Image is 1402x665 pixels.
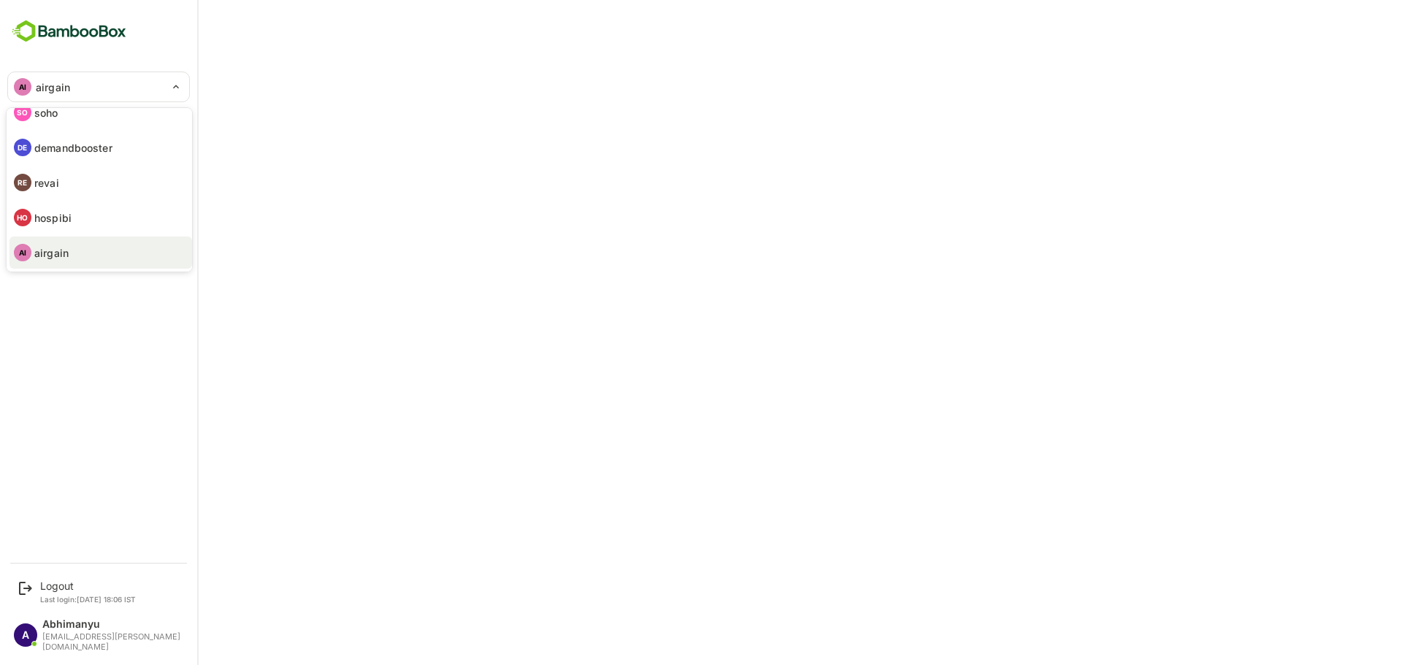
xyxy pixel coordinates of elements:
p: demandbooster [34,140,112,155]
p: hospibi [34,210,72,226]
p: revai [34,175,59,191]
div: DE [14,139,31,156]
div: AI [14,244,31,261]
div: HO [14,209,31,226]
div: RE [14,174,31,191]
p: soho [34,105,58,120]
div: SO [14,104,31,121]
p: airgain [34,245,69,261]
